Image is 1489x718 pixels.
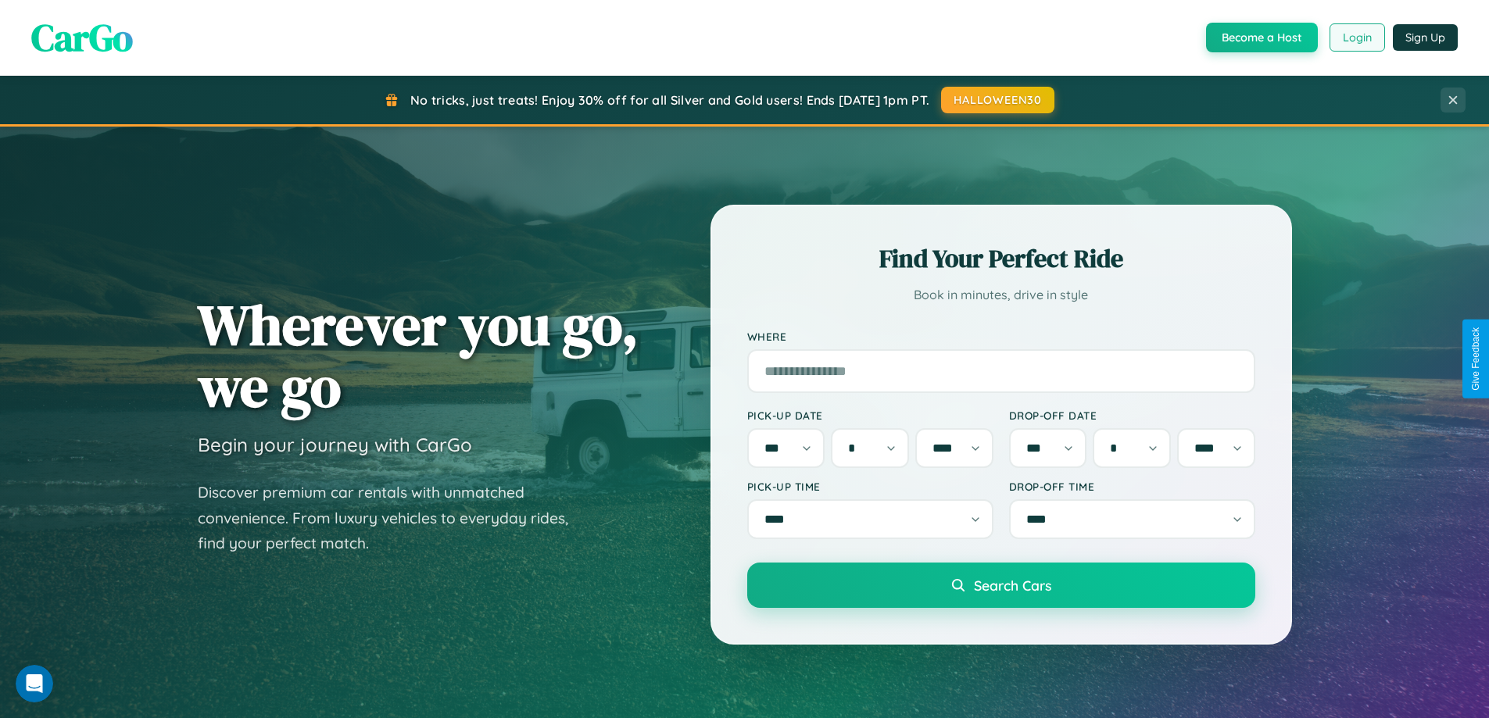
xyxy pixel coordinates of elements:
[1330,23,1385,52] button: Login
[747,480,993,493] label: Pick-up Time
[1206,23,1318,52] button: Become a Host
[410,92,929,108] span: No tricks, just treats! Enjoy 30% off for all Silver and Gold users! Ends [DATE] 1pm PT.
[198,294,639,417] h1: Wherever you go, we go
[747,563,1255,608] button: Search Cars
[16,665,53,702] iframe: Intercom live chat
[198,433,472,456] h3: Begin your journey with CarGo
[1009,409,1255,422] label: Drop-off Date
[1470,327,1481,391] div: Give Feedback
[941,87,1054,113] button: HALLOWEEN30
[974,577,1051,594] span: Search Cars
[747,241,1255,276] h2: Find Your Perfect Ride
[198,480,589,556] p: Discover premium car rentals with unmatched convenience. From luxury vehicles to everyday rides, ...
[1393,24,1458,51] button: Sign Up
[1009,480,1255,493] label: Drop-off Time
[747,409,993,422] label: Pick-up Date
[747,284,1255,306] p: Book in minutes, drive in style
[747,330,1255,343] label: Where
[31,12,133,63] span: CarGo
